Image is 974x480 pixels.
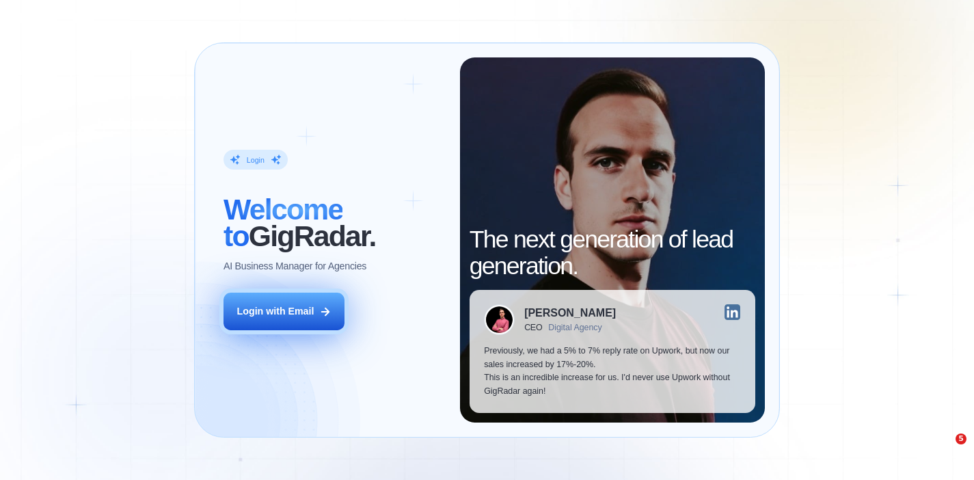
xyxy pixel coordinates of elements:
[237,305,314,319] div: Login with Email
[928,434,960,466] iframe: Intercom live chat
[484,345,740,398] p: Previously, we had a 5% to 7% reply rate on Upwork, but now our sales increased by 17%-20%. This ...
[548,323,602,332] div: Digital Agency
[247,155,265,164] div: Login
[524,323,542,332] div: CEO
[224,196,445,250] h2: ‍ GigRadar.
[470,226,755,280] h2: The next generation of lead generation.
[224,260,366,274] p: AI Business Manager for Agencies
[224,193,342,252] span: Welcome to
[956,434,966,444] span: 5
[224,293,344,330] button: Login with Email
[524,307,616,318] div: [PERSON_NAME]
